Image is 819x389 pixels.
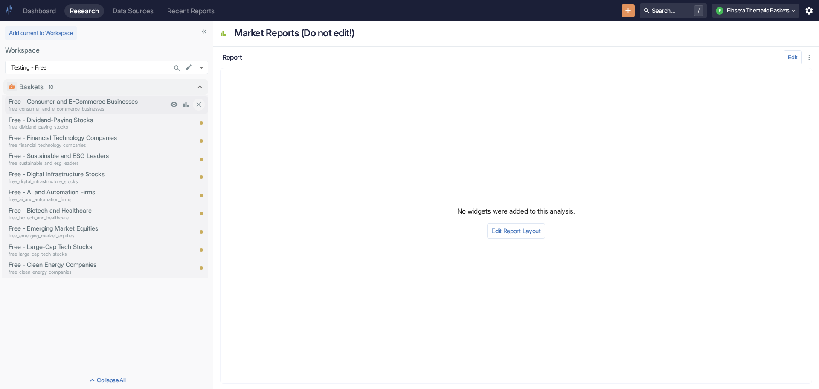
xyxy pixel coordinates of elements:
p: free_dividend_paying_stocks [9,123,168,131]
svg: Close item [195,101,203,108]
div: F [716,7,723,15]
button: Edit Report Layout [487,223,545,239]
button: Search... [171,62,183,74]
h6: Report [222,53,782,61]
p: free_digital_infrastructure_stocks [9,178,168,185]
a: Recent Reports [162,4,220,18]
span: 10 [46,84,56,91]
button: New Resource [622,4,635,18]
p: free_consumer_and_e_commerce_businesses [9,105,168,113]
p: free_financial_technology_companies [9,142,168,149]
p: Free - Dividend-Paying Stocks [9,115,168,125]
p: Workspace [5,45,208,56]
button: Collapse All [2,374,212,387]
button: config [784,50,802,65]
a: Free - Sustainable and ESG Leadersfree_sustainable_and_esg_leaders [9,151,168,167]
p: Market Reports (Do not edit!) [234,26,354,40]
a: Free - Digital Infrastructure Stocksfree_digital_infrastructure_stocks [9,170,168,185]
a: Free - AI and Automation Firmsfree_ai_and_automation_firms [9,187,168,203]
p: Free - Sustainable and ESG Leaders [9,151,168,161]
button: edit [183,61,195,73]
a: Free - Financial Technology Companiesfree_financial_technology_companies [9,133,168,149]
a: Free - Clean Energy Companiesfree_clean_energy_companies [9,260,168,275]
a: Free - Large-Cap Tech Stocksfree_large_cap_tech_stocks [9,242,168,257]
span: General Analysis [219,30,227,39]
p: free_clean_energy_companies [9,269,168,276]
p: free_biotech_and_healthcare [9,214,168,222]
p: Free - Financial Technology Companies [9,133,168,143]
div: Dashboard [23,7,56,15]
div: Data Sources [113,7,154,15]
p: Free - Large-Cap Tech Stocks [9,242,168,252]
p: No widgets were added to this analysis. [457,206,575,216]
p: free_large_cap_tech_stocks [9,251,168,258]
a: View Preview [168,99,180,111]
p: free_emerging_market_equities [9,232,168,240]
div: Testing - Free [5,61,208,74]
a: Free - Consumer and E-Commerce Businessesfree_consumer_and_e_commerce_businesses [9,97,168,112]
a: Free - Biotech and Healthcarefree_biotech_and_healthcare [9,206,168,221]
a: Dashboard [18,4,61,18]
p: Free - Biotech and Healthcare [9,206,168,215]
div: Research [70,7,99,15]
button: Close item [193,99,205,111]
a: Free - Dividend-Paying Stocksfree_dividend_paying_stocks [9,115,168,131]
div: Market Reports (Do not edit!) [232,23,357,43]
a: Data Sources [107,4,159,18]
p: free_ai_and_automation_firms [9,196,168,203]
p: Baskets [19,82,44,92]
button: Add current to Workspace [5,26,77,40]
a: View Analysis [180,99,192,111]
p: Free - Emerging Market Equities [9,224,168,233]
p: Free - Clean Energy Companies [9,260,168,269]
a: Free - Emerging Market Equitiesfree_emerging_market_equities [9,224,168,239]
a: Research [64,4,104,18]
button: Collapse Sidebar [198,26,210,38]
button: Search.../ [640,3,707,18]
p: free_sustainable_and_esg_leaders [9,160,168,167]
p: Free - Digital Infrastructure Stocks [9,170,168,179]
p: Free - AI and Automation Firms [9,187,168,197]
button: FFinsera Thematic Baskets [712,4,799,18]
div: Baskets10 [3,79,208,95]
div: Recent Reports [167,7,215,15]
p: Free - Consumer and E-Commerce Businesses [9,97,168,106]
